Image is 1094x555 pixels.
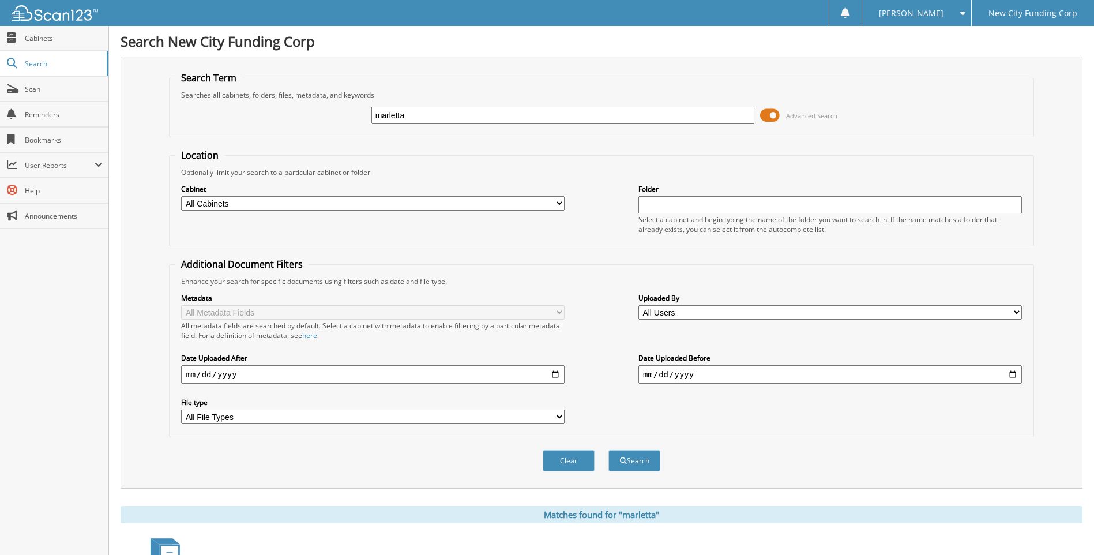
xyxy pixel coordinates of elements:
[25,211,103,221] span: Announcements
[25,84,103,94] span: Scan
[638,293,1022,303] label: Uploaded By
[638,365,1022,384] input: end
[181,184,565,194] label: Cabinet
[175,258,309,271] legend: Additional Document Filters
[786,111,837,120] span: Advanced Search
[988,10,1077,17] span: New City Funding Corp
[175,149,224,162] legend: Location
[879,10,943,17] span: [PERSON_NAME]
[175,276,1027,286] div: Enhance your search for specific documents using filters such as date and file type.
[543,450,595,471] button: Clear
[175,72,242,84] legend: Search Term
[175,167,1027,177] div: Optionally limit your search to a particular cabinet or folder
[181,365,565,384] input: start
[181,397,565,407] label: File type
[302,331,317,340] a: here
[12,5,98,21] img: scan123-logo-white.svg
[25,160,95,170] span: User Reports
[175,90,1027,100] div: Searches all cabinets, folders, files, metadata, and keywords
[25,110,103,119] span: Reminders
[25,33,103,43] span: Cabinets
[608,450,660,471] button: Search
[25,59,101,69] span: Search
[25,135,103,145] span: Bookmarks
[181,321,565,340] div: All metadata fields are searched by default. Select a cabinet with metadata to enable filtering b...
[638,215,1022,234] div: Select a cabinet and begin typing the name of the folder you want to search in. If the name match...
[638,184,1022,194] label: Folder
[181,353,565,363] label: Date Uploaded After
[181,293,565,303] label: Metadata
[638,353,1022,363] label: Date Uploaded Before
[121,506,1082,523] div: Matches found for "marletta"
[25,186,103,196] span: Help
[121,32,1082,51] h1: Search New City Funding Corp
